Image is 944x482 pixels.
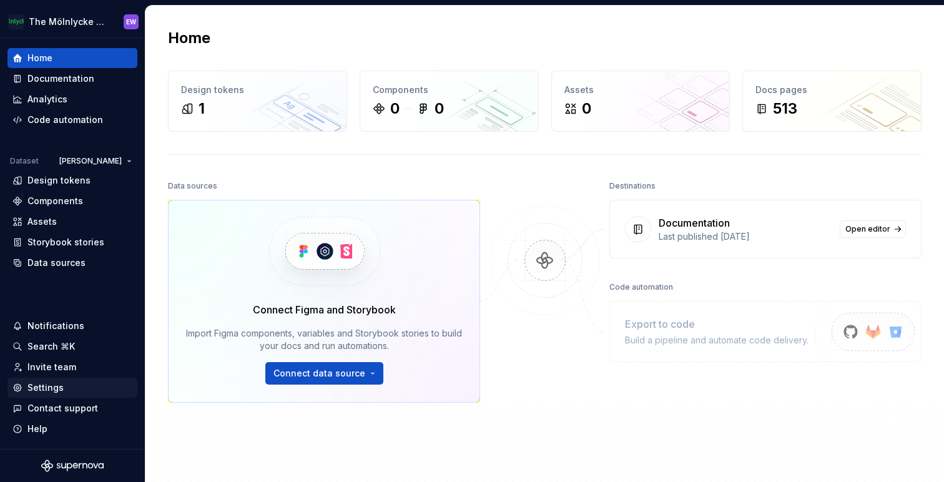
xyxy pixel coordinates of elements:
div: Documentation [27,72,94,85]
div: Docs pages [755,84,908,96]
div: Assets [27,215,57,228]
div: 513 [773,99,797,119]
div: 0 [390,99,400,119]
div: Code automation [609,278,673,296]
div: Storybook stories [27,236,104,248]
button: Help [7,419,137,439]
h2: Home [168,28,210,48]
svg: Supernova Logo [41,460,104,472]
div: Build a pipeline and automate code delivery. [625,334,809,347]
div: Import Figma components, variables and Storybook stories to build your docs and run automations. [186,327,462,352]
button: The Mölnlycke ExperienceEW [2,8,142,35]
div: Settings [27,381,64,394]
button: Contact support [7,398,137,418]
div: Documentation [659,215,730,230]
div: Code automation [27,114,103,126]
a: Code automation [7,110,137,130]
div: Last published [DATE] [659,230,832,243]
div: EW [126,17,136,27]
span: [PERSON_NAME] [59,156,122,166]
a: Settings [7,378,137,398]
a: Assets [7,212,137,232]
a: Components00 [360,71,539,132]
a: Assets0 [551,71,730,132]
div: Contact support [27,402,98,415]
div: 1 [199,99,205,119]
a: Home [7,48,137,68]
img: 91fb9bbd-befe-470e-ae9b-8b56c3f0f44a.png [9,14,24,29]
div: Design tokens [181,84,334,96]
div: 0 [435,99,444,119]
button: Notifications [7,316,137,336]
a: Data sources [7,253,137,273]
div: Help [27,423,47,435]
div: Analytics [27,93,67,106]
a: Invite team [7,357,137,377]
a: Storybook stories [7,232,137,252]
div: Assets [564,84,717,96]
a: Analytics [7,89,137,109]
div: Components [373,84,526,96]
div: Components [27,195,83,207]
span: Connect data source [273,367,365,380]
div: Search ⌘K [27,340,75,353]
a: Design tokens [7,170,137,190]
div: Notifications [27,320,84,332]
a: Docs pages513 [742,71,922,132]
div: Data sources [168,177,217,195]
span: Open editor [845,224,890,234]
button: Search ⌘K [7,337,137,357]
div: Dataset [10,156,39,166]
div: Data sources [27,257,86,269]
div: 0 [582,99,591,119]
div: Export to code [625,317,809,332]
a: Components [7,191,137,211]
button: [PERSON_NAME] [54,152,137,170]
div: Connect Figma and Storybook [253,302,396,317]
a: Open editor [840,220,906,238]
div: The Mölnlycke Experience [29,16,109,28]
button: Connect data source [265,362,383,385]
a: Design tokens1 [168,71,347,132]
a: Documentation [7,69,137,89]
div: Destinations [609,177,656,195]
div: Home [27,52,52,64]
div: Design tokens [27,174,91,187]
div: Invite team [27,361,76,373]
